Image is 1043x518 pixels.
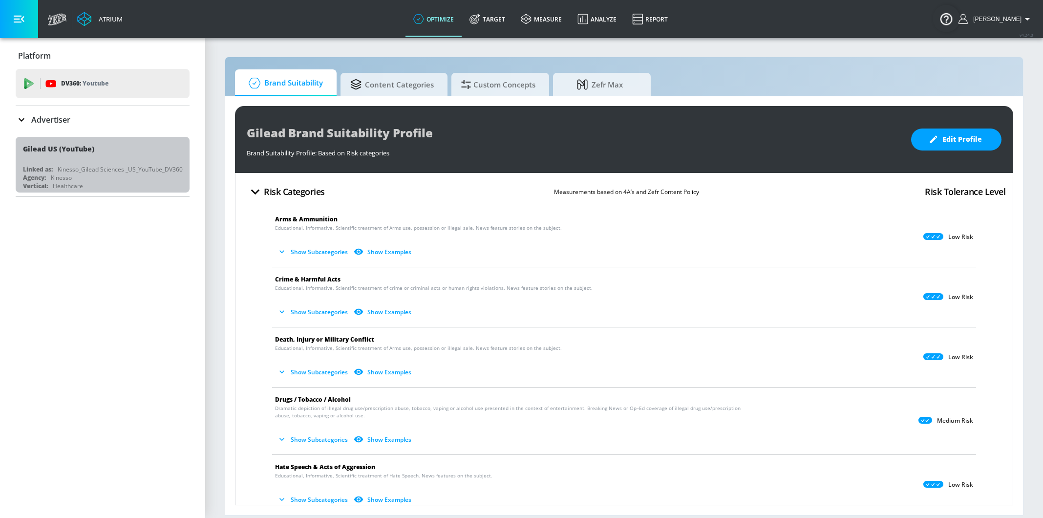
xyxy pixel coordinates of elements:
[53,182,83,190] div: Healthcare
[275,304,352,320] button: Show Subcategories
[275,395,351,404] span: Drugs / Tobacco / Alcohol
[275,275,341,283] span: Crime & Harmful Acts
[350,73,434,96] span: Content Categories
[275,364,352,380] button: Show Subcategories
[51,173,72,182] div: Kinesso
[275,215,338,223] span: Arms & Ammunition
[352,492,415,508] button: Show Examples
[16,137,190,193] div: Gilead US (YouTube)Linked as:Kinesso_Gilead Sciences _US_YouTube_DV360Agency:KinessoVertical:Heal...
[352,244,415,260] button: Show Examples
[931,133,982,146] span: Edit Profile
[969,16,1022,22] span: login as: veronica.hernandez@zefr.com
[243,180,329,203] button: Risk Categories
[23,173,46,182] div: Agency:
[245,71,323,95] span: Brand Suitability
[61,78,108,89] p: DV360:
[275,284,593,292] span: Educational, Informative, Scientific treatment of crime or criminal acts or human rights violatio...
[18,50,51,61] p: Platform
[1020,32,1033,38] span: v 4.24.0
[83,78,108,88] p: Youtube
[275,432,352,448] button: Show Subcategories
[948,481,973,489] p: Low Risk
[925,185,1005,198] h4: Risk Tolerance Level
[31,114,70,125] p: Advertiser
[352,364,415,380] button: Show Examples
[23,144,94,153] div: Gilead US (YouTube)
[275,244,352,260] button: Show Subcategories
[948,293,973,301] p: Low Risk
[23,182,48,190] div: Vertical:
[554,187,699,197] p: Measurements based on 4A’s and Zefr Content Policy
[352,304,415,320] button: Show Examples
[275,492,352,508] button: Show Subcategories
[563,73,637,96] span: Zefr Max
[275,345,562,352] span: Educational, Informative, Scientific treatment of Arms use, possession or illegal sale. News feat...
[461,73,535,96] span: Custom Concepts
[462,1,513,37] a: Target
[933,5,960,32] button: Open Resource Center
[247,144,901,157] div: Brand Suitability Profile: Based on Risk categories
[95,15,123,23] div: Atrium
[275,335,374,344] span: Death, Injury or Military Conflict
[275,224,562,232] span: Educational, Informative, Scientific treatment of Arms use, possession or illegal sale. News feat...
[58,165,183,173] div: Kinesso_Gilead Sciences _US_YouTube_DV360
[624,1,676,37] a: Report
[513,1,570,37] a: measure
[275,463,375,471] span: Hate Speech & Acts of Aggression
[16,106,190,133] div: Advertiser
[948,353,973,361] p: Low Risk
[911,129,1001,151] button: Edit Profile
[16,69,190,98] div: DV360: Youtube
[405,1,462,37] a: optimize
[275,405,753,419] span: Dramatic depiction of illegal drug use/prescription abuse, tobacco, vaping or alcohol use present...
[570,1,624,37] a: Analyze
[948,233,973,241] p: Low Risk
[23,165,53,173] div: Linked as:
[275,472,492,479] span: Educational, Informative, Scientific treatment of Hate Speech. News features on the subject.
[937,417,973,425] p: Medium Risk
[352,432,415,448] button: Show Examples
[264,185,325,198] h4: Risk Categories
[77,12,123,26] a: Atrium
[16,42,190,69] div: Platform
[958,13,1033,25] button: [PERSON_NAME]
